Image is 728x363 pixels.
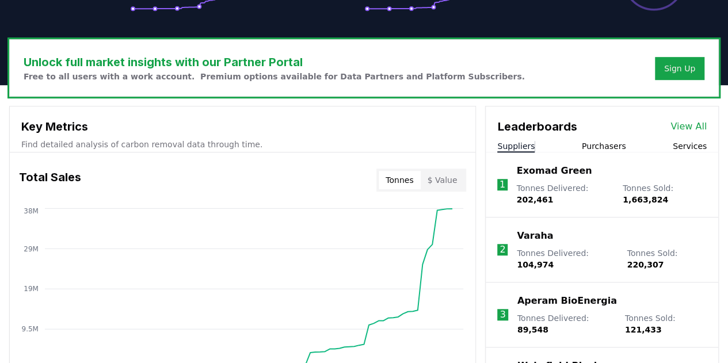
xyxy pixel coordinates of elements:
[497,118,577,135] h3: Leaderboards
[24,54,525,71] h3: Unlock full market insights with our Partner Portal
[21,139,464,150] p: Find detailed analysis of carbon removal data through time.
[673,140,707,152] button: Services
[421,171,464,189] button: $ Value
[24,71,525,82] p: Free to all users with a work account. Premium options available for Data Partners and Platform S...
[497,140,535,152] button: Suppliers
[625,312,707,335] p: Tonnes Sold :
[627,247,707,270] p: Tonnes Sold :
[500,178,505,192] p: 1
[379,171,420,189] button: Tonnes
[517,247,615,270] p: Tonnes Delivered :
[582,140,626,152] button: Purchasers
[21,118,464,135] h3: Key Metrics
[500,243,505,257] p: 2
[500,308,505,322] p: 3
[517,325,548,334] span: 89,548
[24,207,39,215] tspan: 38M
[664,63,695,74] a: Sign Up
[517,195,554,204] span: 202,461
[517,312,613,335] p: Tonnes Delivered :
[625,325,662,334] span: 121,433
[22,325,39,333] tspan: 9.5M
[517,294,617,308] a: Aperam BioEnergia
[24,244,39,253] tspan: 29M
[627,260,664,269] span: 220,307
[19,169,81,192] h3: Total Sales
[517,182,611,205] p: Tonnes Delivered :
[24,285,39,293] tspan: 19M
[517,229,553,243] a: Varaha
[623,195,668,204] span: 1,663,824
[517,260,554,269] span: 104,974
[655,57,704,80] button: Sign Up
[517,164,592,178] a: Exomad Green
[623,182,707,205] p: Tonnes Sold :
[670,120,707,133] a: View All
